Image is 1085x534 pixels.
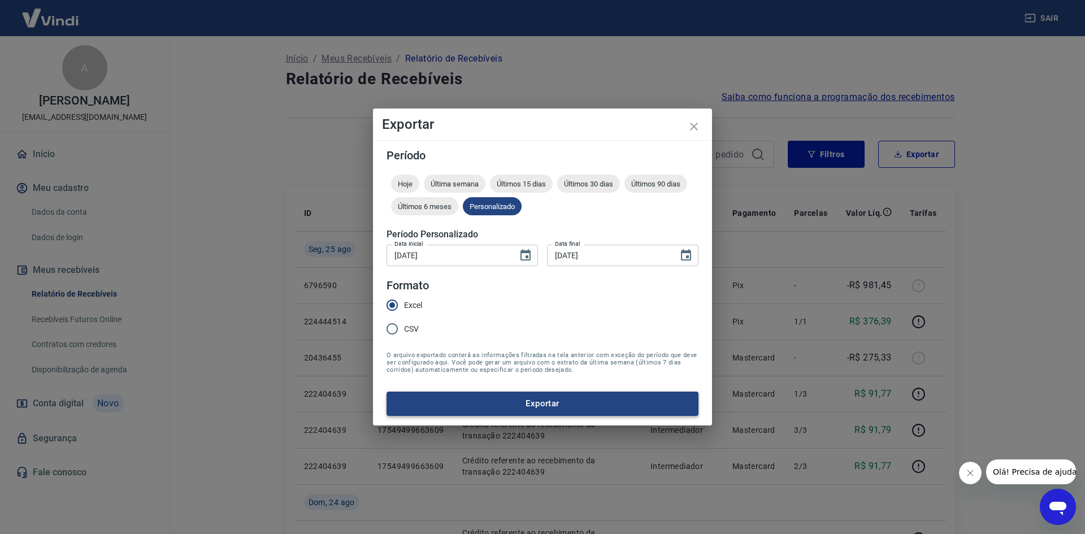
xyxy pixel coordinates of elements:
[387,245,510,266] input: DD/MM/YYYY
[391,197,458,215] div: Últimos 6 meses
[547,245,670,266] input: DD/MM/YYYY
[387,392,698,415] button: Exportar
[391,175,419,193] div: Hoje
[387,277,429,294] legend: Formato
[680,113,708,140] button: close
[424,180,485,188] span: Última semana
[490,180,553,188] span: Últimos 15 dias
[959,462,982,484] iframe: Fechar mensagem
[394,240,423,248] label: Data inicial
[624,180,687,188] span: Últimos 90 dias
[514,244,537,267] button: Choose date, selected date is 22 de ago de 2025
[7,8,95,17] span: Olá! Precisa de ajuda?
[404,299,422,311] span: Excel
[387,150,698,161] h5: Período
[555,240,580,248] label: Data final
[391,180,419,188] span: Hoje
[624,175,687,193] div: Últimos 90 dias
[387,229,698,240] h5: Período Personalizado
[404,323,419,335] span: CSV
[557,180,620,188] span: Últimos 30 dias
[463,202,522,211] span: Personalizado
[391,202,458,211] span: Últimos 6 meses
[424,175,485,193] div: Última semana
[387,351,698,374] span: O arquivo exportado conterá as informações filtradas na tela anterior com exceção do período que ...
[675,244,697,267] button: Choose date, selected date is 25 de ago de 2025
[986,459,1076,484] iframe: Mensagem da empresa
[463,197,522,215] div: Personalizado
[382,118,703,131] h4: Exportar
[1040,489,1076,525] iframe: Botão para abrir a janela de mensagens
[490,175,553,193] div: Últimos 15 dias
[557,175,620,193] div: Últimos 30 dias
